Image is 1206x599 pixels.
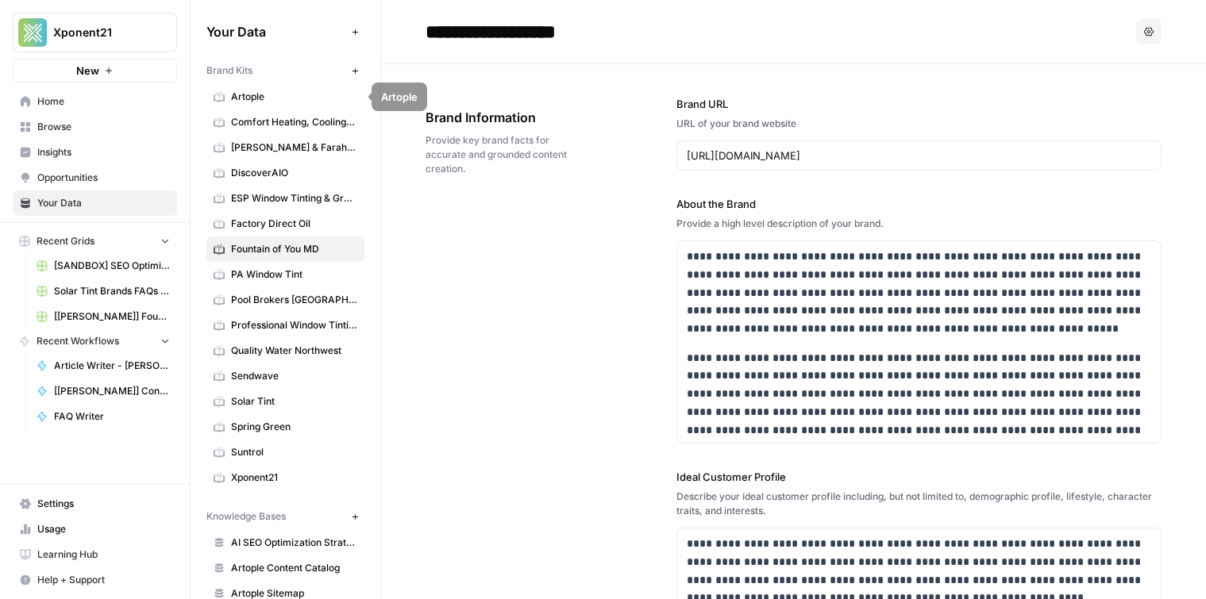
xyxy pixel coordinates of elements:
input: www.sundaysoccer.com [687,148,1151,163]
a: Spring Green [206,414,364,440]
div: Describe your ideal customer profile including, but not limited to, demographic profile, lifestyl... [676,490,1162,518]
a: AI SEO Optimization Strategy Playbook [206,530,364,555]
a: ESP Window Tinting & Graphics [206,186,364,211]
a: [[PERSON_NAME]] Content to Google Docs [29,378,177,404]
label: About the Brand [676,196,1162,212]
span: DiscoverAIO [231,166,357,180]
span: Learning Hub [37,547,170,562]
span: [[PERSON_NAME]] Fountain of You MD [54,309,170,324]
span: [[PERSON_NAME]] Content to Google Docs [54,384,170,398]
a: Home [13,89,177,114]
a: Solar Tint Brands FAQs Workflows [29,278,177,304]
span: Quality Water Northwest [231,344,357,358]
span: Artople Content Catalog [231,561,357,575]
span: Pool Brokers [GEOGRAPHIC_DATA] [231,293,357,307]
span: Solar Tint [231,394,357,409]
a: Browse [13,114,177,140]
a: PA Window Tint [206,262,364,287]
a: [PERSON_NAME] & Farah Eye & Laser Center [206,135,364,160]
span: Your Data [37,196,170,210]
span: Browse [37,120,170,134]
span: AI SEO Optimization Strategy Playbook [231,536,357,550]
span: Insights [37,145,170,159]
span: Settings [37,497,170,511]
a: Quality Water Northwest [206,338,364,363]
a: Usage [13,516,177,542]
span: PA Window Tint [231,267,357,282]
button: New [13,59,177,83]
span: Comfort Heating, Cooling, Electrical & Plumbing [231,115,357,129]
span: Brand Kits [206,63,252,78]
span: Spring Green [231,420,357,434]
span: Home [37,94,170,109]
a: Sendwave [206,363,364,389]
span: Opportunities [37,171,170,185]
a: FAQ Writer [29,404,177,429]
span: Recent Grids [37,234,94,248]
span: Artople [231,90,357,104]
div: Provide a high level description of your brand. [676,217,1162,231]
a: Solar Tint [206,389,364,414]
a: Factory Direct Oil [206,211,364,236]
span: FAQ Writer [54,409,170,424]
div: URL of your brand website [676,117,1162,131]
span: Provide key brand facts for accurate and grounded content creation. [426,133,588,176]
a: Suntrol [206,440,364,465]
span: Your Data [206,22,345,41]
span: Knowledge Bases [206,509,286,524]
a: Professional Window Tinting [206,313,364,338]
a: Learning Hub [13,542,177,567]
button: Workspace: Xponent21 [13,13,177,52]
a: Comfort Heating, Cooling, Electrical & Plumbing [206,109,364,135]
span: Professional Window Tinting [231,318,357,332]
a: Article Writer - [PERSON_NAME] Version [29,353,177,378]
button: Recent Workflows [13,329,177,353]
a: Xponent21 [206,465,364,490]
a: Fountain of You MD [206,236,364,262]
span: Help + Support [37,573,170,587]
label: Ideal Customer Profile [676,469,1162,485]
img: Xponent21 Logo [18,18,47,47]
span: Recent Workflows [37,334,119,348]
a: [[PERSON_NAME]] Fountain of You MD [29,304,177,329]
span: ESP Window Tinting & Graphics [231,191,357,205]
span: Xponent21 [53,25,149,40]
a: Pool Brokers [GEOGRAPHIC_DATA] [206,287,364,313]
span: New [76,63,99,79]
label: Brand URL [676,96,1162,112]
a: Artople Content Catalog [206,555,364,581]
span: Xponent21 [231,470,357,485]
span: Sendwave [231,369,357,383]
a: [SANDBOX] SEO Optimizations [29,253,177,278]
span: Article Writer - [PERSON_NAME] Version [54,359,170,373]
span: Fountain of You MD [231,242,357,256]
span: Solar Tint Brands FAQs Workflows [54,284,170,298]
span: Factory Direct Oil [231,217,357,231]
a: Opportunities [13,165,177,190]
span: Suntrol [231,445,357,459]
button: Recent Grids [13,229,177,253]
span: [PERSON_NAME] & Farah Eye & Laser Center [231,140,357,155]
button: Help + Support [13,567,177,593]
span: Brand Information [426,108,588,127]
a: Artople [206,84,364,109]
span: [SANDBOX] SEO Optimizations [54,259,170,273]
a: DiscoverAIO [206,160,364,186]
a: Your Data [13,190,177,216]
a: Insights [13,140,177,165]
span: Usage [37,522,170,536]
a: Settings [13,491,177,516]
